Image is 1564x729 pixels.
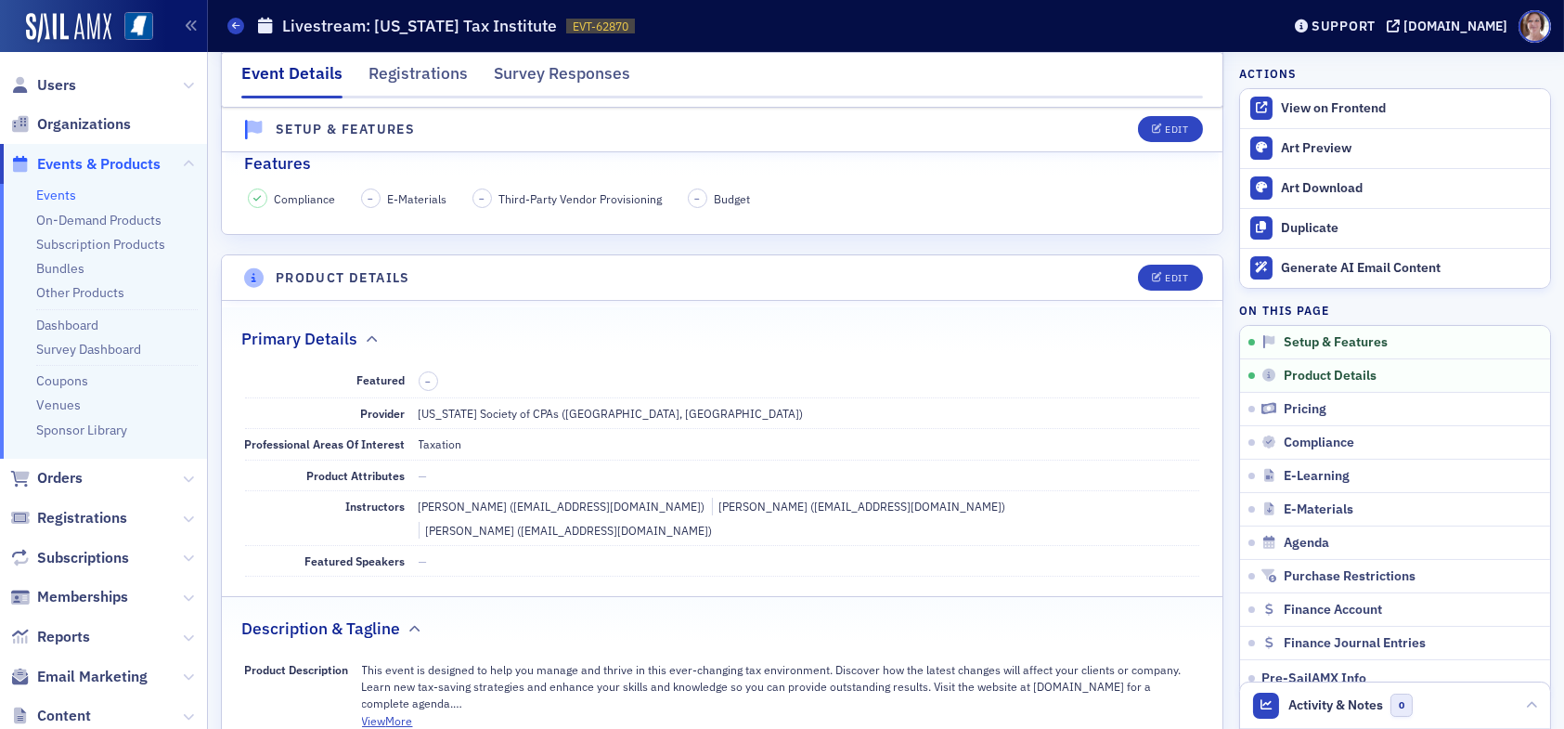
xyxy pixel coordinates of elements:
a: Coupons [36,372,88,389]
div: Art Preview [1281,140,1541,157]
span: Product Attributes [307,468,406,483]
a: On-Demand Products [36,212,162,228]
a: Content [10,706,91,726]
button: ViewMore [362,712,413,729]
span: Instructors [346,499,406,514]
span: Compliance [274,190,335,207]
span: E-Materials [1284,501,1353,518]
span: Profile [1519,10,1551,43]
div: [DOMAIN_NAME] [1403,18,1507,34]
h1: Livestream: [US_STATE] Tax Institute [282,15,557,37]
a: Memberships [10,587,128,607]
a: Art Download [1240,168,1550,208]
span: – [695,192,701,205]
div: View on Frontend [1281,100,1541,117]
a: Venues [36,397,81,413]
a: Events [36,187,76,203]
div: Event Details [241,61,343,98]
span: EVT-62870 [573,19,628,34]
span: Finance Account [1284,602,1382,618]
div: Edit [1165,273,1188,283]
div: Edit [1165,125,1188,136]
span: Featured Speakers [305,553,406,568]
span: Orders [37,468,83,488]
button: Generate AI Email Content [1240,248,1550,288]
span: — [419,553,428,568]
a: Users [10,75,76,96]
div: Taxation [419,436,462,452]
span: Users [37,75,76,96]
div: Art Download [1281,180,1541,197]
a: Sponsor Library [36,422,127,438]
span: Activity & Notes [1289,696,1384,715]
span: Budget [714,190,750,207]
div: Generate AI Email Content [1281,260,1541,277]
a: Subscription Products [36,236,165,253]
span: Pricing [1284,401,1326,418]
span: Third-Party Vendor Provisioning [498,190,662,207]
span: Pre-SailAMX Info [1261,670,1366,686]
span: Email Marketing [37,667,148,687]
a: Subscriptions [10,548,129,568]
a: Registrations [10,508,127,528]
span: Featured [357,372,406,387]
div: Support [1312,18,1376,34]
button: Edit [1138,117,1202,143]
div: Registrations [368,61,468,96]
h2: Primary Details [241,327,357,351]
img: SailAMX [26,13,111,43]
a: Organizations [10,114,131,135]
div: [PERSON_NAME] ([EMAIL_ADDRESS][DOMAIN_NAME]) [419,522,713,539]
span: 0 [1390,694,1414,717]
span: – [425,375,431,388]
div: [PERSON_NAME] ([EMAIL_ADDRESS][DOMAIN_NAME]) [419,498,705,514]
span: Agenda [1284,535,1329,552]
h2: Description & Tagline [241,617,400,641]
h4: Product Details [276,268,410,288]
h2: Features [245,151,312,176]
span: Events & Products [37,154,161,175]
div: Duplicate [1281,220,1541,237]
h4: On this page [1239,302,1551,319]
span: Organizations [37,114,131,135]
span: Subscriptions [37,548,129,568]
span: Finance Journal Entries [1284,635,1426,652]
a: Events & Products [10,154,161,175]
a: Orders [10,468,83,488]
span: Product Description [245,662,349,677]
span: Professional Areas Of Interest [245,436,406,451]
a: Email Marketing [10,667,148,687]
span: Provider [361,406,406,421]
span: Compliance [1284,435,1354,451]
span: Registrations [37,508,127,528]
h4: Actions [1239,65,1297,82]
span: E-Learning [1284,468,1350,485]
button: [DOMAIN_NAME] [1387,20,1514,33]
a: Bundles [36,260,84,277]
span: – [480,192,485,205]
a: View Homepage [111,12,153,44]
a: Survey Dashboard [36,341,141,358]
div: Survey Responses [494,61,630,96]
span: Setup & Features [1284,334,1388,351]
button: Duplicate [1240,208,1550,248]
a: Art Preview [1240,129,1550,168]
span: Reports [37,627,90,647]
a: Other Products [36,284,124,301]
span: Purchase Restrictions [1284,568,1415,585]
span: — [419,468,428,483]
a: View on Frontend [1240,89,1550,128]
span: – [368,192,374,205]
span: Content [37,706,91,726]
button: Edit [1138,265,1202,291]
span: Memberships [37,587,128,607]
span: [US_STATE] Society of CPAs ([GEOGRAPHIC_DATA], [GEOGRAPHIC_DATA]) [419,406,804,421]
a: Dashboard [36,317,98,333]
a: Reports [10,627,90,647]
img: SailAMX [124,12,153,41]
span: Product Details [1284,368,1377,384]
p: This event is designed to help you manage and thrive in this ever-changing tax environment. Disco... [362,661,1200,712]
h4: Setup & Features [276,120,415,139]
span: E-Materials [387,190,446,207]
